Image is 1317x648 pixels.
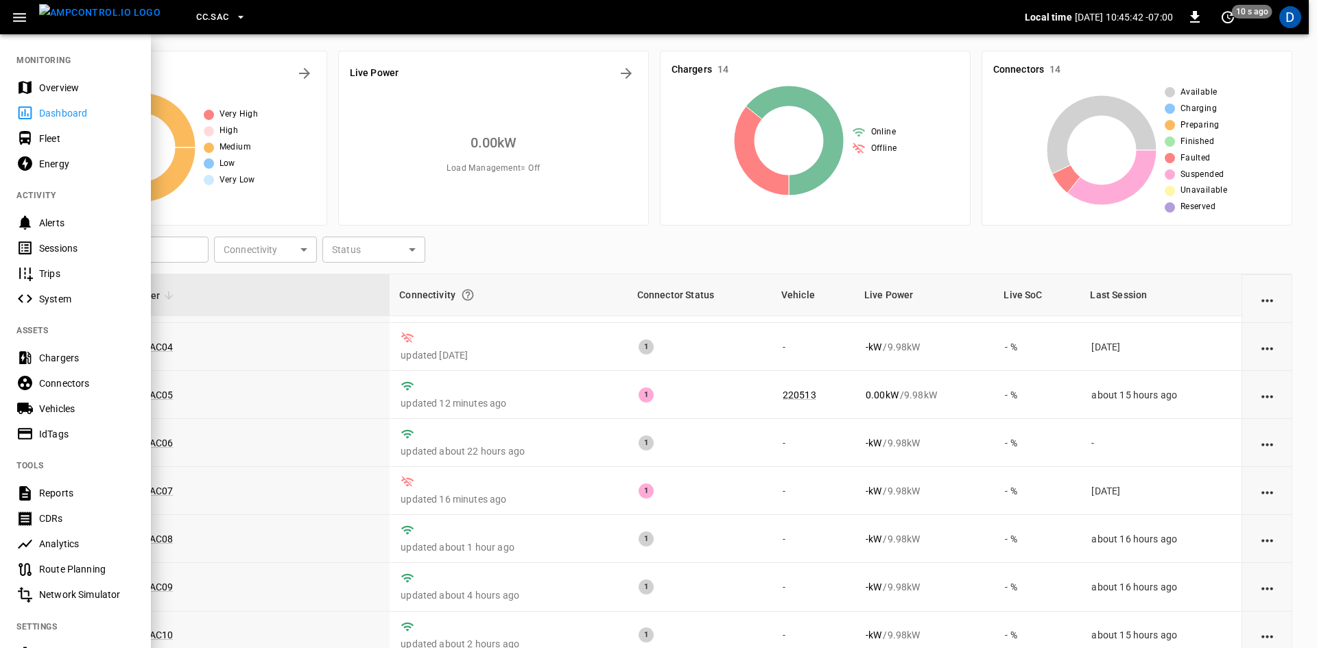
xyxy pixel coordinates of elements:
div: Sessions [39,241,134,255]
div: Chargers [39,351,134,365]
div: Connectors [39,376,134,390]
img: ampcontrol.io logo [39,4,161,21]
div: profile-icon [1279,6,1301,28]
div: Trips [39,267,134,280]
div: Alerts [39,216,134,230]
div: Dashboard [39,106,134,120]
div: Energy [39,157,134,171]
div: System [39,292,134,306]
div: Overview [39,81,134,95]
span: CC.SAC [196,10,228,25]
div: Vehicles [39,402,134,416]
div: Analytics [39,537,134,551]
div: CDRs [39,512,134,525]
div: Network Simulator [39,588,134,601]
p: Local time [1025,10,1072,24]
div: Route Planning [39,562,134,576]
div: IdTags [39,427,134,441]
span: 10 s ago [1232,5,1272,19]
p: [DATE] 10:45:42 -07:00 [1075,10,1173,24]
div: Fleet [39,132,134,145]
button: set refresh interval [1217,6,1239,28]
div: Reports [39,486,134,500]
